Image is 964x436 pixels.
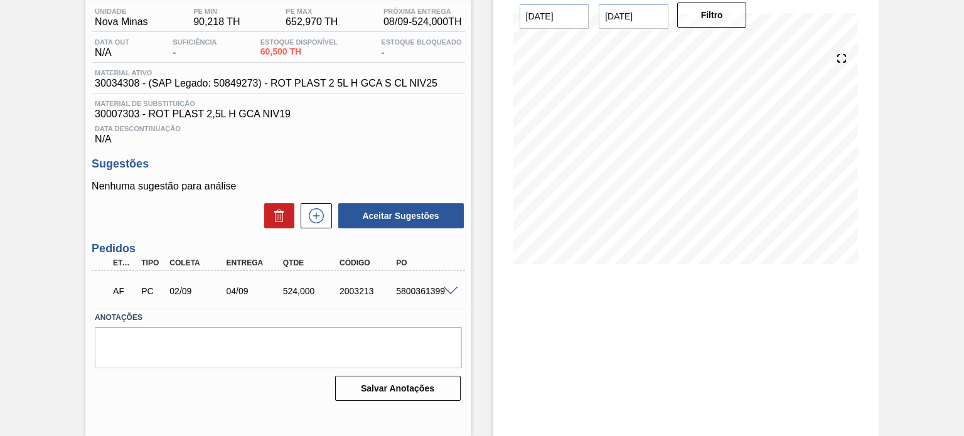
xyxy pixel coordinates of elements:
[338,203,464,228] button: Aceitar Sugestões
[113,286,135,296] p: AF
[381,38,461,46] span: Estoque Bloqueado
[260,47,338,56] span: 60,500 TH
[280,258,342,267] div: Qtde
[335,376,461,401] button: Salvar Anotações
[336,286,399,296] div: 2003213
[95,38,129,46] span: Data out
[138,286,166,296] div: Pedido de Compra
[258,203,294,228] div: Excluir Sugestões
[95,69,437,77] span: Material ativo
[92,242,464,255] h3: Pedidos
[677,3,747,28] button: Filtro
[92,38,132,58] div: N/A
[383,16,462,28] span: 08/09 - 524,000 TH
[92,157,464,171] h3: Sugestões
[393,258,455,267] div: PO
[95,8,147,15] span: Unidade
[95,309,461,327] label: Anotações
[138,258,166,267] div: Tipo
[95,78,437,89] span: 30034308 - (SAP Legado: 50849273) - ROT PLAST 2 5L H GCA S CL NIV25
[223,258,286,267] div: Entrega
[110,277,138,305] div: Aguardando Faturamento
[286,8,338,15] span: PE MAX
[95,109,461,120] span: 30007303 - ROT PLAST 2,5L H GCA NIV19
[95,16,147,28] span: Nova Minas
[95,125,461,132] span: Data Descontinuação
[383,8,462,15] span: Próxima Entrega
[378,38,464,58] div: -
[294,203,332,228] div: Nova sugestão
[92,120,464,145] div: N/A
[260,38,338,46] span: Estoque Disponível
[336,258,399,267] div: Código
[173,38,217,46] span: Suficiência
[520,4,589,29] input: dd/mm/yyyy
[332,202,465,230] div: Aceitar Sugestões
[193,8,240,15] span: PE MIN
[193,16,240,28] span: 90,218 TH
[166,286,228,296] div: 02/09/2025
[92,181,464,192] p: Nenhuma sugestão para análise
[280,286,342,296] div: 524,000
[393,286,455,296] div: 5800361399
[166,258,228,267] div: Coleta
[110,258,138,267] div: Etapa
[169,38,220,58] div: -
[599,4,668,29] input: dd/mm/yyyy
[95,100,461,107] span: Material de Substituição
[223,286,286,296] div: 04/09/2025
[286,16,338,28] span: 652,970 TH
